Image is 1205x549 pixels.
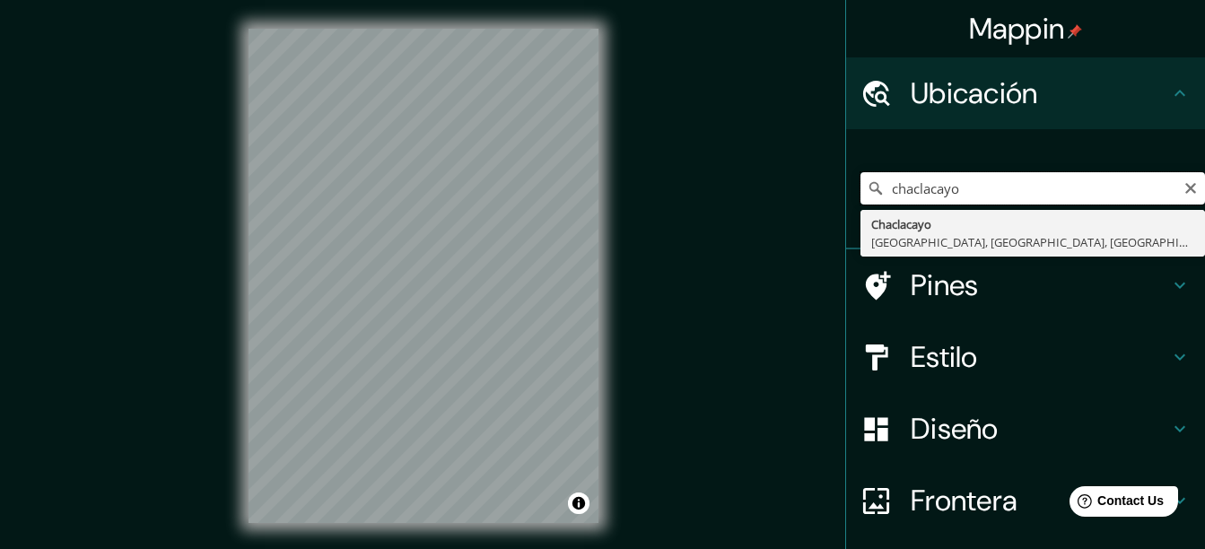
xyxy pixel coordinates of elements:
[871,233,1194,251] div: [GEOGRAPHIC_DATA], [GEOGRAPHIC_DATA], [GEOGRAPHIC_DATA]
[911,483,1169,518] h4: Frontera
[911,339,1169,375] h4: Estilo
[911,267,1169,303] h4: Pines
[1183,179,1198,196] button: Claro
[568,492,589,514] button: Alternar atribución
[1068,24,1082,39] img: pin-icon.png
[969,10,1065,48] font: Mappin
[1045,479,1185,529] iframe: Help widget launcher
[911,75,1169,111] h4: Ubicación
[249,29,598,523] canvas: Mapa
[911,411,1169,447] h4: Diseño
[871,215,1194,233] div: Chaclacayo
[846,57,1205,129] div: Ubicación
[846,321,1205,393] div: Estilo
[846,393,1205,465] div: Diseño
[860,172,1205,205] input: Elige tu ciudad o área
[846,249,1205,321] div: Pines
[846,465,1205,536] div: Frontera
